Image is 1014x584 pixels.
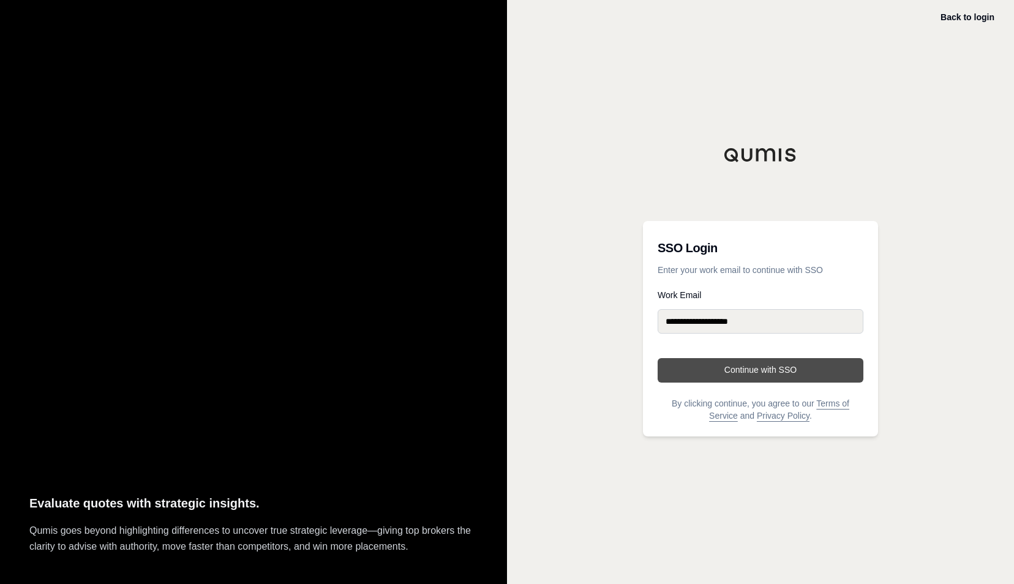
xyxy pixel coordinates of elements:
[29,493,478,514] p: Evaluate quotes with strategic insights.
[29,523,478,555] p: Qumis goes beyond highlighting differences to uncover true strategic leverage—giving top brokers ...
[658,236,863,260] h3: SSO Login
[658,291,863,299] label: Work Email
[757,411,809,421] a: Privacy Policy
[724,148,797,162] img: Qumis
[941,12,994,22] a: Back to login
[658,264,863,276] p: Enter your work email to continue with SSO
[658,358,863,383] button: Continue with SSO
[658,397,863,422] p: By clicking continue, you agree to our and .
